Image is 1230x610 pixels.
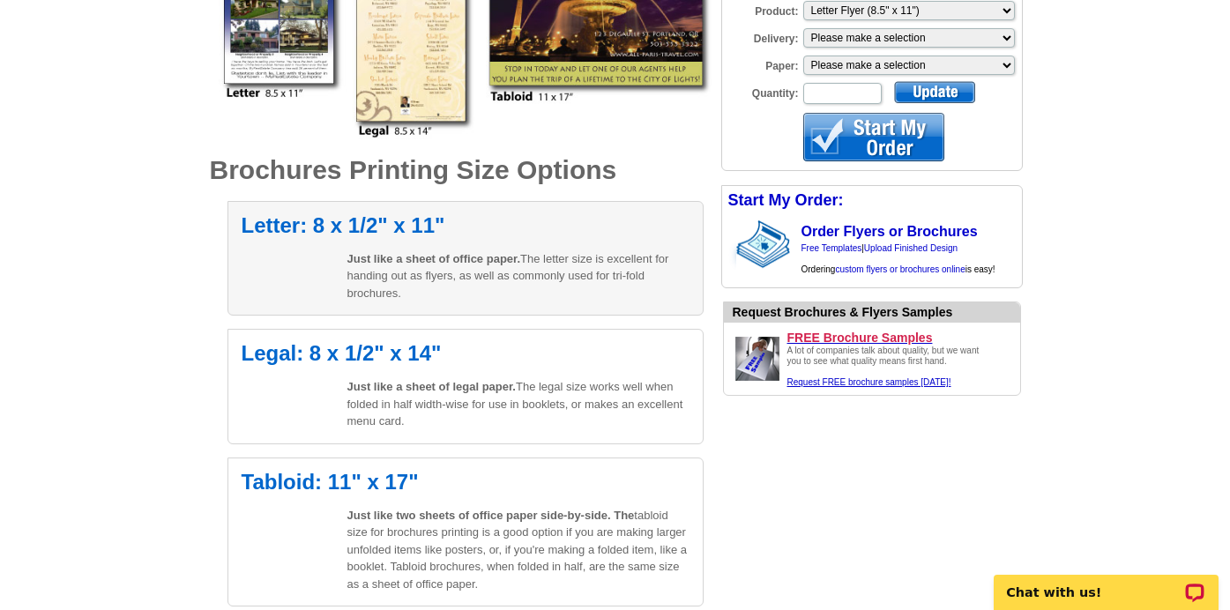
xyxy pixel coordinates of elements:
[347,509,635,522] span: Just like two sheets of office paper side-by-side. The
[722,215,736,273] img: background image for brochures and flyers arrow
[835,264,965,274] a: custom flyers or brochures online
[787,330,1013,346] a: FREE Brochure Samples
[347,250,690,302] p: The letter size is excellent for handing out as flyers, as well as commonly used for tri-fold bro...
[801,243,862,253] a: Free Templates
[801,243,995,274] span: | Ordering is easy!
[787,377,951,387] a: Request FREE samples of our flyer & brochure printing.
[731,332,784,385] img: Request FREE samples of our brochures printing
[722,186,1022,215] div: Start My Order:
[242,472,690,493] h2: Tabloid: 11" x 17"
[347,378,690,430] p: The legal size works well when folded in half width-wise for use in booklets, or makes an excelle...
[347,380,516,393] span: Just like a sheet of legal paper.
[722,26,801,47] label: Delivery:
[864,243,958,253] a: Upload Finished Design
[347,252,521,265] span: Just like a sheet of office paper.
[347,507,690,593] p: tabloid size for brochures printing is a good option if you are making larger unfolded items like...
[733,303,1020,322] div: Want to know how your brochure printing will look before you order it? Check our work.
[801,224,978,239] a: Order Flyers or Brochures
[787,346,990,388] div: A lot of companies talk about quality, but we want you to see what quality means first hand.
[736,215,799,273] img: stack of brochures with custom content
[210,157,704,183] h1: Brochures Printing Size Options
[242,215,690,236] h2: Letter: 8 x 1/2" x 11"
[982,554,1230,610] iframe: LiveChat chat widget
[242,343,690,364] h2: Legal: 8 x 1/2" x 14"
[722,54,801,74] label: Paper:
[731,376,784,388] a: Request FREE samples of our brochures printing
[722,81,801,101] label: Quantity:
